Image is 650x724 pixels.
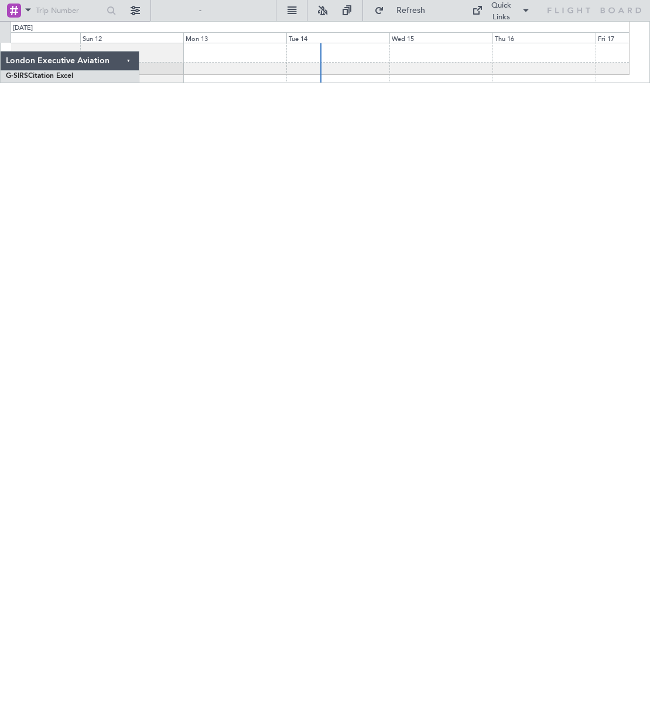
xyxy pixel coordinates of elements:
div: Sun 12 [80,32,183,43]
div: Wed 15 [389,32,492,43]
div: Mon 13 [183,32,286,43]
div: Thu 16 [492,32,596,43]
button: Refresh [369,1,439,20]
div: Tue 14 [286,32,389,43]
a: G-SIRSCitation Excel [6,73,73,80]
input: Trip Number [36,2,103,19]
span: G-SIRS [6,73,28,80]
a: EGLF/FAB [6,81,36,90]
button: Quick Links [466,1,536,20]
div: [DATE] [13,23,33,33]
span: Refresh [386,6,436,15]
